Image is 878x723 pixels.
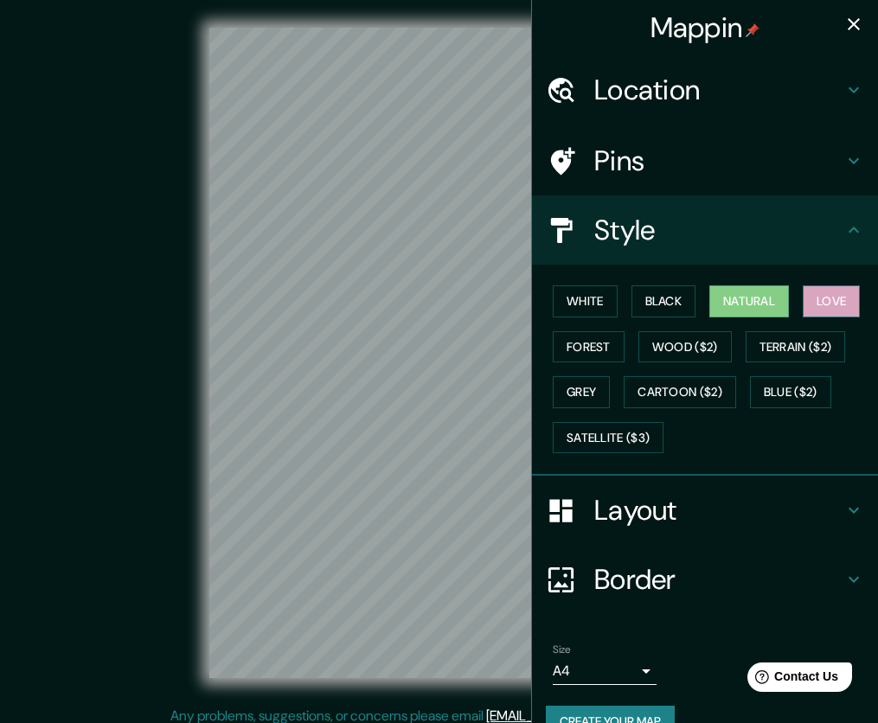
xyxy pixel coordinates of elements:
button: Blue ($2) [750,376,831,408]
h4: Style [594,213,843,247]
button: Grey [553,376,610,408]
div: Style [532,195,878,265]
button: White [553,285,618,317]
img: pin-icon.png [746,23,759,37]
div: Layout [532,476,878,545]
div: Pins [532,126,878,195]
button: Love [803,285,860,317]
button: Black [631,285,696,317]
button: Wood ($2) [638,331,732,363]
iframe: Help widget launcher [724,656,859,704]
button: Forest [553,331,625,363]
div: Location [532,55,878,125]
div: Border [532,545,878,614]
h4: Location [594,73,843,107]
button: Natural [709,285,789,317]
h4: Mappin [650,10,760,45]
button: Cartoon ($2) [624,376,736,408]
h4: Border [594,562,843,597]
h4: Pins [594,144,843,178]
h4: Layout [594,493,843,528]
canvas: Map [209,28,670,678]
button: Satellite ($3) [553,422,663,454]
button: Terrain ($2) [746,331,846,363]
label: Size [553,643,571,657]
div: A4 [553,657,657,685]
